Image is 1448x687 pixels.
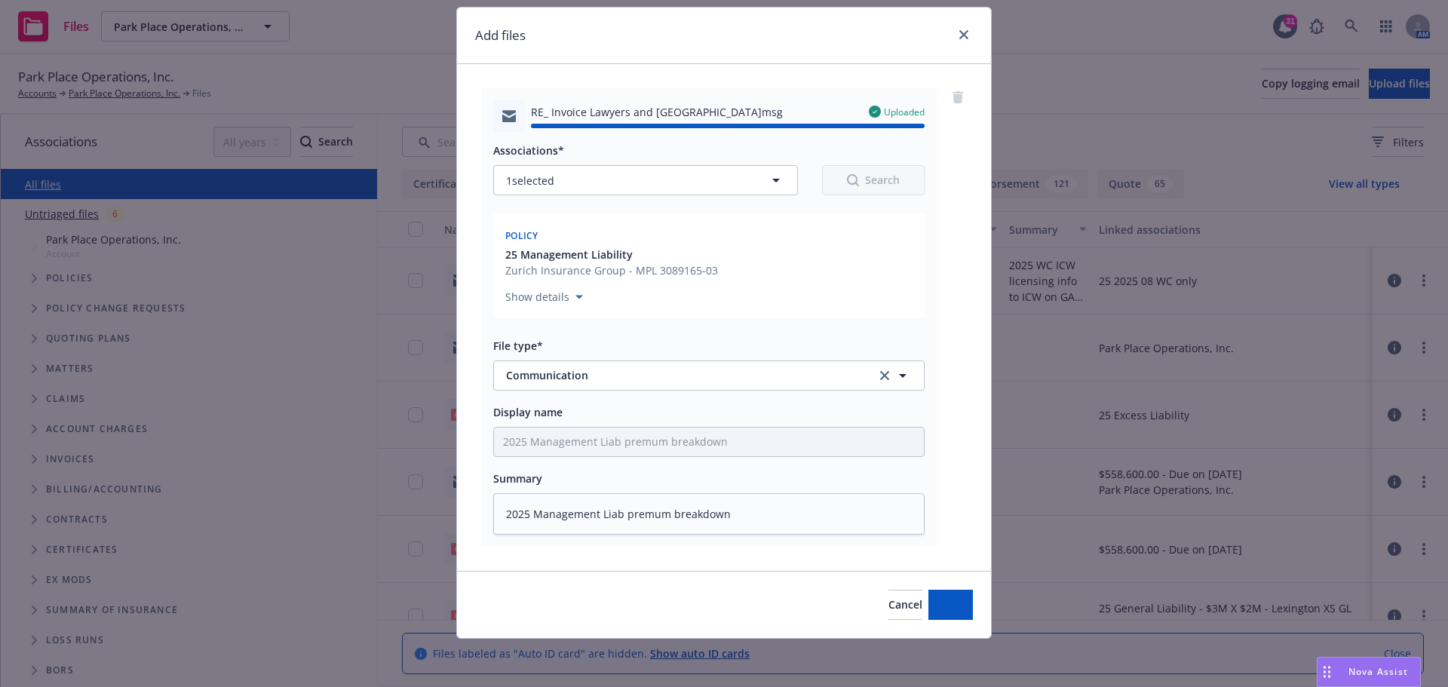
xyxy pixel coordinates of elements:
button: 1selected [493,165,798,195]
span: Zurich Insurance Group - MPL 3089165-03 [505,262,718,278]
button: Cancel [888,590,922,620]
span: Communication [506,367,855,383]
span: Display name [493,405,563,419]
span: File type* [493,339,543,353]
h1: Add files [475,26,526,45]
span: 1 selected [506,173,554,189]
span: Summary [493,471,542,486]
input: Add display name here... [494,428,924,456]
span: Cancel [888,597,922,612]
a: remove [949,88,967,106]
a: clear selection [876,367,894,385]
button: Communicationclear selection [493,360,925,391]
span: Policy [505,229,538,242]
button: 25 Management Liability [505,247,718,262]
span: RE_ Invoice Lawyers and [GEOGRAPHIC_DATA]msg [531,104,783,120]
span: Add files [928,597,973,612]
button: Nova Assist [1317,657,1421,687]
button: Add files [928,590,973,620]
span: Nova Assist [1348,665,1408,678]
a: close [955,26,973,44]
button: Show details [499,288,589,306]
div: Drag to move [1318,658,1336,686]
span: 25 Management Liability [505,247,633,262]
textarea: 2025 Management Liab premum breakdown [493,493,925,535]
span: Uploaded [884,106,925,118]
span: Associations* [493,143,564,158]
